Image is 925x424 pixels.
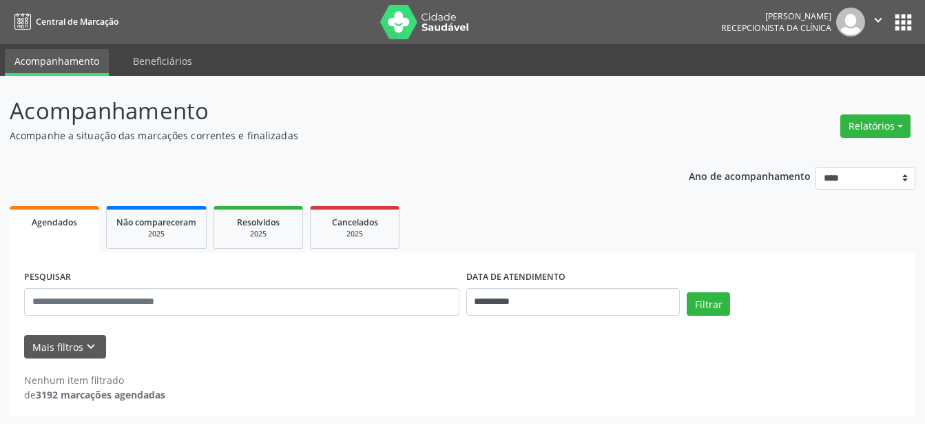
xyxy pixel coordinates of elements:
div: 2025 [224,229,293,239]
div: 2025 [116,229,196,239]
a: Acompanhamento [5,49,109,76]
button: Filtrar [687,292,730,316]
i:  [871,12,886,28]
div: Nenhum item filtrado [24,373,165,387]
span: Resolvidos [237,216,280,228]
a: Central de Marcação [10,10,118,33]
div: [PERSON_NAME] [721,10,831,22]
span: Não compareceram [116,216,196,228]
img: img [836,8,865,37]
strong: 3192 marcações agendadas [36,388,165,401]
a: Beneficiários [123,49,202,73]
p: Acompanhamento [10,94,644,128]
button: apps [891,10,915,34]
button: Relatórios [840,114,911,138]
span: Recepcionista da clínica [721,22,831,34]
button:  [865,8,891,37]
p: Acompanhe a situação das marcações correntes e finalizadas [10,128,644,143]
i: keyboard_arrow_down [83,339,98,354]
button: Mais filtroskeyboard_arrow_down [24,335,106,359]
span: Cancelados [332,216,378,228]
div: de [24,387,165,402]
span: Agendados [32,216,77,228]
div: 2025 [320,229,389,239]
label: DATA DE ATENDIMENTO [466,267,565,288]
p: Ano de acompanhamento [689,167,811,184]
span: Central de Marcação [36,16,118,28]
label: PESQUISAR [24,267,71,288]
